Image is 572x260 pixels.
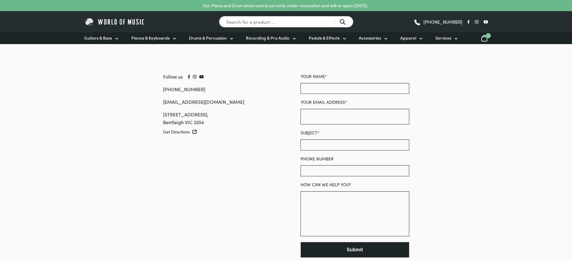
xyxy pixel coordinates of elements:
p: Our Piano and Drum showroom is currently under renovation and will re-open [DATE]. [203,2,368,9]
iframe: Chat with our support team [485,194,572,260]
button: Submit [301,242,409,258]
label: Phone number [301,155,409,166]
div: Follow us [163,73,272,81]
span: 0 [486,33,491,38]
label: How can we help you? [301,181,409,191]
label: Subject [301,129,409,139]
span: Recording & Pro Audio [246,35,289,41]
span: Drums & Percussion [189,35,227,41]
label: Your name [301,73,409,83]
span: Apparel [400,35,416,41]
span: Pianos & Keyboards [131,35,170,41]
input: Search for a product ... [219,16,353,28]
label: Your email address [301,99,409,109]
span: Accessories [359,35,381,41]
a: Get Directions [163,128,272,135]
a: [PHONE_NUMBER] [413,17,462,26]
div: [STREET_ADDRESS], Bentleigh VIC 3204 [163,111,272,126]
span: Pedals & Effects [309,35,340,41]
img: World of Music [84,17,146,26]
span: Guitars & Bass [84,35,112,41]
span: Services [435,35,451,41]
a: [PHONE_NUMBER] [163,86,205,92]
a: [EMAIL_ADDRESS][DOMAIN_NAME] [163,98,244,105]
span: [PHONE_NUMBER] [423,19,462,24]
